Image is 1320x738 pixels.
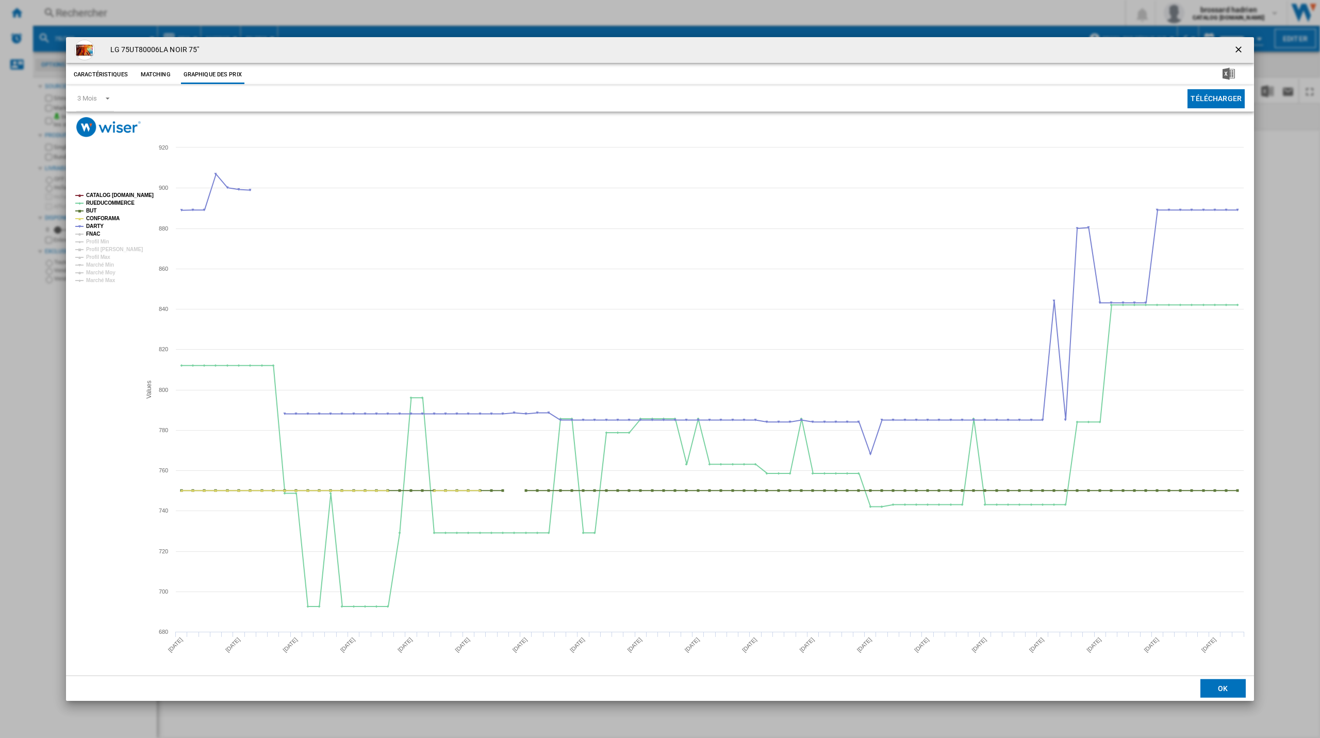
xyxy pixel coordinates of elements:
[86,192,154,198] tspan: CATALOG [DOMAIN_NAME]
[74,40,95,60] img: 8806091947499_F.jpg
[86,270,115,275] tspan: Marché Moy
[86,200,135,206] tspan: RUEDUCOMMERCE
[159,185,168,191] tspan: 900
[86,254,110,260] tspan: Profil Max
[397,636,414,653] tspan: [DATE]
[159,507,168,514] tspan: 740
[913,636,930,653] tspan: [DATE]
[1187,89,1245,108] button: Télécharger
[159,144,168,151] tspan: 920
[684,636,701,653] tspan: [DATE]
[159,225,168,232] tspan: 880
[159,346,168,352] tspan: 820
[970,636,987,653] tspan: [DATE]
[1085,636,1102,653] tspan: [DATE]
[159,467,168,473] tspan: 760
[798,636,815,653] tspan: [DATE]
[159,266,168,272] tspan: 860
[626,636,643,653] tspan: [DATE]
[339,636,356,653] tspan: [DATE]
[71,65,130,84] button: Caractéristiques
[86,239,109,244] tspan: Profil Min
[86,208,96,214] tspan: BUT
[1206,65,1251,84] button: Télécharger au format Excel
[105,45,199,55] h4: LG 75UT80006LA NOIR 75"
[224,636,241,653] tspan: [DATE]
[1143,636,1160,653] tspan: [DATE]
[741,636,758,653] tspan: [DATE]
[66,37,1254,701] md-dialog: Product popup
[86,231,100,237] tspan: FNAC
[159,306,168,312] tspan: 840
[1028,636,1045,653] tspan: [DATE]
[145,381,153,399] tspan: Values
[159,387,168,393] tspan: 800
[159,629,168,635] tspan: 680
[159,588,168,595] tspan: 700
[133,65,178,84] button: Matching
[86,216,120,221] tspan: CONFORAMA
[511,636,529,653] tspan: [DATE]
[159,548,168,554] tspan: 720
[1233,44,1246,57] ng-md-icon: getI18NText('BUTTONS.CLOSE_DIALOG')
[159,427,168,433] tspan: 780
[1229,40,1250,60] button: getI18NText('BUTTONS.CLOSE_DIALOG')
[167,636,184,653] tspan: [DATE]
[76,117,141,137] img: logo_wiser_300x94.png
[86,223,104,229] tspan: DARTY
[181,65,244,84] button: Graphique des prix
[86,262,114,268] tspan: Marché Min
[856,636,873,653] tspan: [DATE]
[1223,68,1235,80] img: excel-24x24.png
[569,636,586,653] tspan: [DATE]
[86,277,115,283] tspan: Marché Max
[86,247,143,252] tspan: Profil [PERSON_NAME]
[454,636,471,653] tspan: [DATE]
[282,636,299,653] tspan: [DATE]
[1200,636,1217,653] tspan: [DATE]
[1200,679,1246,698] button: OK
[77,94,96,102] div: 3 Mois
